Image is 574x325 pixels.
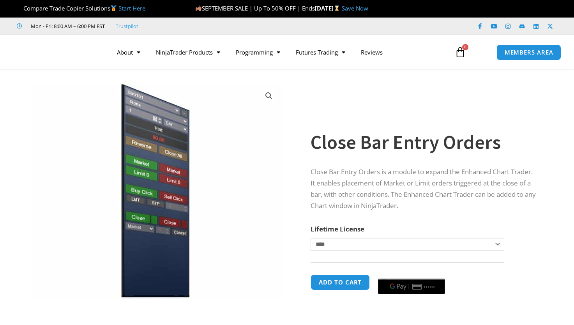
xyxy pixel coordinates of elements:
p: Close Bar Entry Orders is a module to expand the Enhanced Chart Trader. It enables placement of M... [311,166,538,212]
a: Programming [228,43,288,61]
a: NinjaTrader Products [148,43,228,61]
img: LogoAI | Affordable Indicators – NinjaTrader [15,38,99,66]
a: 0 [443,41,477,64]
span: Mon - Fri: 8:00 AM – 6:00 PM EST [29,21,105,31]
span: SEPTEMBER SALE | Up To 50% OFF | Ends [195,4,315,12]
a: View full-screen image gallery [262,89,276,103]
text: •••••• [424,284,436,289]
a: Futures Trading [288,43,353,61]
img: ⌛ [334,5,340,11]
img: 🍂 [196,5,201,11]
strong: [DATE] [315,4,342,12]
span: Compare Trade Copier Solutions [17,4,145,12]
button: Add to cart [311,274,370,290]
img: CloseBarOrders [31,83,282,299]
span: MEMBERS AREA [505,49,553,55]
a: Clear options [311,254,323,260]
img: 🥇 [111,5,117,11]
button: Buy with GPay [378,279,445,294]
nav: Menu [109,43,448,61]
a: About [109,43,148,61]
iframe: Secure payment input frame [376,273,447,274]
a: Save Now [342,4,368,12]
a: Start Here [118,4,145,12]
a: Trustpilot [116,21,138,31]
label: Lifetime License [311,224,364,233]
img: 🏆 [17,5,23,11]
span: 0 [462,44,468,50]
a: Reviews [353,43,390,61]
a: MEMBERS AREA [496,44,562,60]
h1: Close Bar Entry Orders [311,129,538,156]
